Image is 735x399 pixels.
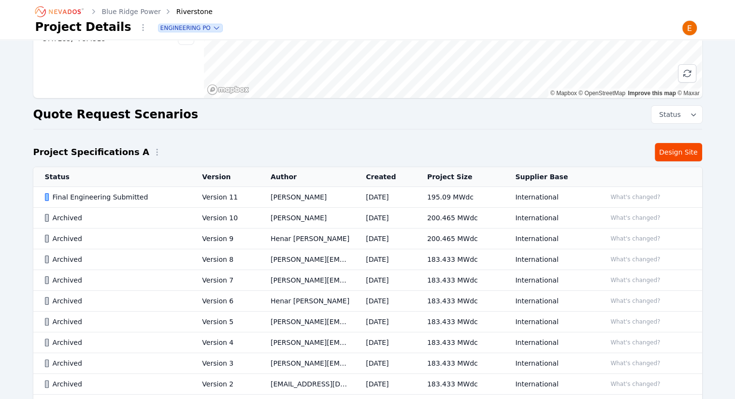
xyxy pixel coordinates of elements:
[504,270,594,291] td: International
[416,312,504,332] td: 183.433 MWdc
[259,249,354,270] td: [PERSON_NAME][EMAIL_ADDRESS][PERSON_NAME][DOMAIN_NAME]
[416,353,504,374] td: 183.433 MWdc
[259,312,354,332] td: [PERSON_NAME][EMAIL_ADDRESS][PERSON_NAME][DOMAIN_NAME]
[354,249,416,270] td: [DATE]
[550,90,577,97] a: Mapbox
[504,187,594,208] td: International
[45,296,186,306] div: Archived
[504,167,594,187] th: Supplier Base
[504,291,594,312] td: International
[416,332,504,353] td: 183.433 MWdc
[190,332,259,353] td: Version 4
[416,374,504,395] td: 183.433 MWdc
[33,353,702,374] tr: ArchivedVersion 3[PERSON_NAME][EMAIL_ADDRESS][PERSON_NAME][DOMAIN_NAME][DATE]183.433 MWdcInternat...
[33,374,702,395] tr: ArchivedVersion 2[EMAIL_ADDRESS][DOMAIN_NAME][DATE]183.433 MWdcInternationalWhat's changed?
[33,107,198,122] h2: Quote Request Scenarios
[416,249,504,270] td: 183.433 MWdc
[259,208,354,228] td: [PERSON_NAME]
[190,353,259,374] td: Version 3
[354,208,416,228] td: [DATE]
[416,167,504,187] th: Project Size
[259,187,354,208] td: [PERSON_NAME]
[190,374,259,395] td: Version 2
[677,90,700,97] a: Maxar
[33,332,702,353] tr: ArchivedVersion 4[PERSON_NAME][EMAIL_ADDRESS][PERSON_NAME][DOMAIN_NAME][DATE]183.433 MWdcInternat...
[163,7,213,16] div: Riverstone
[354,291,416,312] td: [DATE]
[655,110,681,119] span: Status
[259,374,354,395] td: [EMAIL_ADDRESS][DOMAIN_NAME]
[416,291,504,312] td: 183.433 MWdc
[606,233,664,244] button: What's changed?
[504,228,594,249] td: International
[504,312,594,332] td: International
[35,19,131,35] h1: Project Details
[416,187,504,208] td: 195.09 MWdc
[606,316,664,327] button: What's changed?
[416,228,504,249] td: 200.465 MWdc
[354,167,416,187] th: Created
[33,208,702,228] tr: ArchivedVersion 10[PERSON_NAME][DATE]200.465 MWdcInternationalWhat's changed?
[159,24,222,32] button: Engineering PO
[504,332,594,353] td: International
[259,291,354,312] td: Henar [PERSON_NAME]
[606,379,664,389] button: What's changed?
[259,270,354,291] td: [PERSON_NAME][EMAIL_ADDRESS][PERSON_NAME][DOMAIN_NAME]
[606,275,664,285] button: What's changed?
[504,249,594,270] td: International
[190,249,259,270] td: Version 8
[354,353,416,374] td: [DATE]
[190,167,259,187] th: Version
[33,270,702,291] tr: ArchivedVersion 7[PERSON_NAME][EMAIL_ADDRESS][PERSON_NAME][DOMAIN_NAME][DATE]183.433 MWdcInternat...
[45,379,186,389] div: Archived
[45,192,186,202] div: Final Engineering Submitted
[259,228,354,249] td: Henar [PERSON_NAME]
[33,145,149,159] h2: Project Specifications A
[606,192,664,202] button: What's changed?
[190,228,259,249] td: Version 9
[354,374,416,395] td: [DATE]
[33,228,702,249] tr: ArchivedVersion 9Henar [PERSON_NAME][DATE]200.465 MWdcInternationalWhat's changed?
[682,20,697,36] img: Emily Walker
[33,291,702,312] tr: ArchivedVersion 6Henar [PERSON_NAME][DATE]183.433 MWdcInternationalWhat's changed?
[606,337,664,348] button: What's changed?
[354,187,416,208] td: [DATE]
[628,90,676,97] a: Improve this map
[606,296,664,306] button: What's changed?
[45,234,186,243] div: Archived
[354,270,416,291] td: [DATE]
[33,312,702,332] tr: ArchivedVersion 5[PERSON_NAME][EMAIL_ADDRESS][PERSON_NAME][DOMAIN_NAME][DATE]183.433 MWdcInternat...
[259,353,354,374] td: [PERSON_NAME][EMAIL_ADDRESS][PERSON_NAME][DOMAIN_NAME]
[354,332,416,353] td: [DATE]
[655,143,702,161] a: Design Site
[45,213,186,223] div: Archived
[190,291,259,312] td: Version 6
[606,254,664,265] button: What's changed?
[354,228,416,249] td: [DATE]
[45,275,186,285] div: Archived
[651,106,702,123] button: Status
[416,270,504,291] td: 183.433 MWdc
[33,167,191,187] th: Status
[45,255,186,264] div: Archived
[35,4,213,19] nav: Breadcrumb
[606,358,664,369] button: What's changed?
[45,317,186,327] div: Archived
[354,312,416,332] td: [DATE]
[190,187,259,208] td: Version 11
[45,338,186,347] div: Archived
[259,332,354,353] td: [PERSON_NAME][EMAIL_ADDRESS][PERSON_NAME][DOMAIN_NAME]
[33,187,702,208] tr: Final Engineering SubmittedVersion 11[PERSON_NAME][DATE]195.09 MWdcInternationalWhat's changed?
[416,208,504,228] td: 200.465 MWdc
[207,84,249,95] a: Mapbox homepage
[102,7,161,16] a: Blue Ridge Power
[504,374,594,395] td: International
[578,90,625,97] a: OpenStreetMap
[259,167,354,187] th: Author
[606,213,664,223] button: What's changed?
[45,358,186,368] div: Archived
[190,270,259,291] td: Version 7
[33,249,702,270] tr: ArchivedVersion 8[PERSON_NAME][EMAIL_ADDRESS][PERSON_NAME][DOMAIN_NAME][DATE]183.433 MWdcInternat...
[190,312,259,332] td: Version 5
